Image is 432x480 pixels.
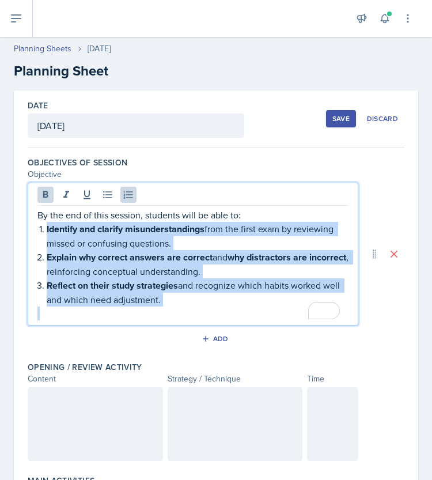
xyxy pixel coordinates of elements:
[28,373,163,385] div: Content
[367,114,398,123] div: Discard
[47,222,348,250] p: from the first exam by reviewing missed or confusing questions.
[198,330,235,347] button: Add
[28,361,142,373] label: Opening / Review Activity
[28,157,127,168] label: Objectives of Session
[326,110,356,127] button: Save
[168,373,303,385] div: Strategy / Technique
[332,114,350,123] div: Save
[37,208,348,320] div: To enrich screen reader interactions, please activate Accessibility in Grammarly extension settings
[37,208,348,222] p: By the end of this session, students will be able to:
[47,250,348,278] p: and , reinforcing conceptual understanding.
[47,279,178,292] strong: Reflect on their study strategies
[88,43,111,55] div: [DATE]
[47,222,204,236] strong: Identify and clarify misunderstandings
[47,251,213,264] strong: Explain why correct answers are correct
[28,168,358,180] div: Objective
[361,110,404,127] button: Discard
[204,334,229,343] div: Add
[14,61,418,81] h2: Planning Sheet
[14,43,71,55] a: Planning Sheets
[47,278,348,307] p: and recognize which habits worked well and which need adjustment.
[28,100,48,111] label: Date
[228,251,346,264] strong: why distractors are incorrect
[307,373,358,385] div: Time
